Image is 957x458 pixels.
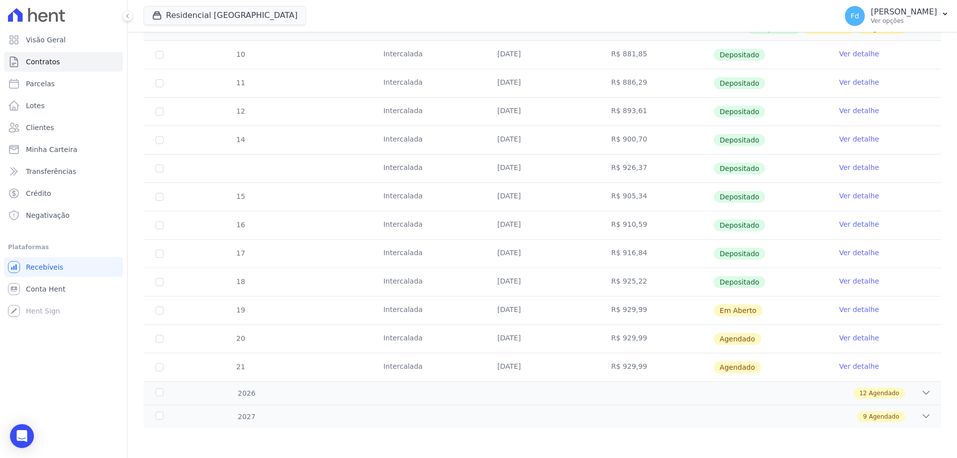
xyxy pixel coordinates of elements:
[599,240,713,268] td: R$ 916,84
[485,183,600,211] td: [DATE]
[839,106,879,116] a: Ver detalhe
[839,333,879,343] a: Ver detalhe
[839,248,879,258] a: Ver detalhe
[599,353,713,381] td: R$ 929,99
[26,188,51,198] span: Crédito
[371,41,485,69] td: Intercalada
[156,250,163,258] input: Só é possível selecionar pagamentos em aberto
[714,106,766,118] span: Depositado
[235,192,245,200] span: 15
[714,191,766,203] span: Depositado
[26,284,65,294] span: Conta Hent
[4,52,123,72] a: Contratos
[839,219,879,229] a: Ver detalhe
[599,183,713,211] td: R$ 905,34
[599,126,713,154] td: R$ 900,70
[485,41,600,69] td: [DATE]
[4,205,123,225] a: Negativação
[371,211,485,239] td: Intercalada
[371,183,485,211] td: Intercalada
[156,51,163,59] input: Só é possível selecionar pagamentos em aberto
[235,50,245,58] span: 10
[371,325,485,353] td: Intercalada
[8,241,119,253] div: Plataformas
[839,49,879,59] a: Ver detalhe
[371,69,485,97] td: Intercalada
[714,333,761,345] span: Agendado
[837,2,957,30] button: Fd [PERSON_NAME] Ver opções
[235,136,245,144] span: 14
[599,41,713,69] td: R$ 881,85
[869,389,899,398] span: Agendado
[485,211,600,239] td: [DATE]
[485,268,600,296] td: [DATE]
[156,335,163,343] input: default
[235,221,245,229] span: 16
[714,361,761,373] span: Agendado
[599,268,713,296] td: R$ 925,22
[871,7,937,17] p: [PERSON_NAME]
[4,118,123,138] a: Clientes
[4,161,123,181] a: Transferências
[863,412,867,421] span: 9
[156,164,163,172] input: Só é possível selecionar pagamentos em aberto
[839,361,879,371] a: Ver detalhe
[26,210,70,220] span: Negativação
[714,276,766,288] span: Depositado
[714,49,766,61] span: Depositado
[26,166,76,176] span: Transferências
[144,6,306,25] button: Residencial [GEOGRAPHIC_DATA]
[26,79,55,89] span: Parcelas
[156,221,163,229] input: Só é possível selecionar pagamentos em aberto
[485,240,600,268] td: [DATE]
[485,325,600,353] td: [DATE]
[235,306,245,314] span: 19
[235,278,245,286] span: 18
[714,77,766,89] span: Depositado
[235,334,245,342] span: 20
[485,154,600,182] td: [DATE]
[26,35,66,45] span: Visão Geral
[485,297,600,324] td: [DATE]
[371,353,485,381] td: Intercalada
[599,154,713,182] td: R$ 926,37
[371,240,485,268] td: Intercalada
[859,389,867,398] span: 12
[371,154,485,182] td: Intercalada
[26,57,60,67] span: Contratos
[485,69,600,97] td: [DATE]
[26,123,54,133] span: Clientes
[156,79,163,87] input: Só é possível selecionar pagamentos em aberto
[235,249,245,257] span: 17
[10,424,34,448] div: Open Intercom Messenger
[4,30,123,50] a: Visão Geral
[26,262,63,272] span: Recebíveis
[714,134,766,146] span: Depositado
[371,98,485,126] td: Intercalada
[839,134,879,144] a: Ver detalhe
[235,79,245,87] span: 11
[371,126,485,154] td: Intercalada
[714,162,766,174] span: Depositado
[371,297,485,324] td: Intercalada
[371,268,485,296] td: Intercalada
[599,211,713,239] td: R$ 910,59
[839,191,879,201] a: Ver detalhe
[714,219,766,231] span: Depositado
[156,278,163,286] input: Só é possível selecionar pagamentos em aberto
[839,305,879,314] a: Ver detalhe
[4,257,123,277] a: Recebíveis
[156,108,163,116] input: Só é possível selecionar pagamentos em aberto
[156,193,163,201] input: Só é possível selecionar pagamentos em aberto
[26,101,45,111] span: Lotes
[851,12,859,19] span: Fd
[4,183,123,203] a: Crédito
[599,69,713,97] td: R$ 886,29
[485,98,600,126] td: [DATE]
[839,276,879,286] a: Ver detalhe
[4,140,123,159] a: Minha Carteira
[714,248,766,260] span: Depositado
[485,353,600,381] td: [DATE]
[871,17,937,25] p: Ver opções
[599,325,713,353] td: R$ 929,99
